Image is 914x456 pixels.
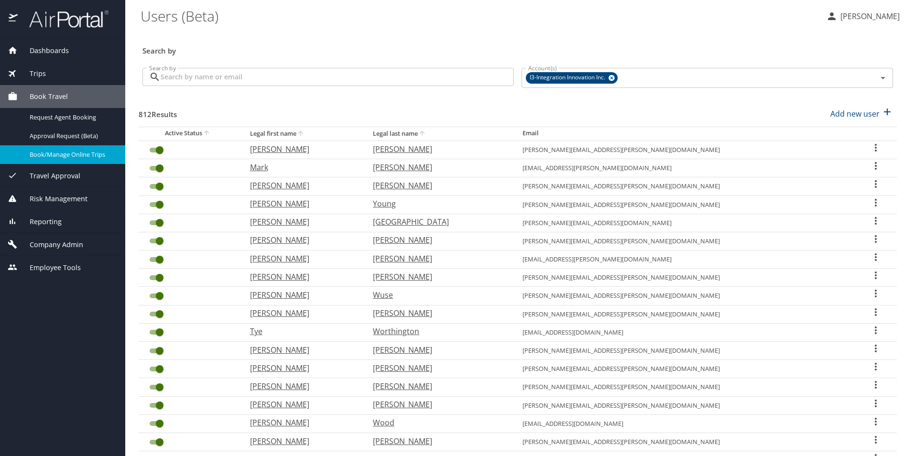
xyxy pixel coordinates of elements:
[515,250,855,269] td: [EMAIL_ADDRESS][PERSON_NAME][DOMAIN_NAME]
[250,271,354,282] p: [PERSON_NAME]
[250,326,354,337] p: Tye
[18,91,68,102] span: Book Travel
[838,11,900,22] p: [PERSON_NAME]
[373,326,503,337] p: Worthington
[822,8,903,25] button: [PERSON_NAME]
[141,1,818,31] h1: Users (Beta)
[418,130,427,139] button: sort
[30,150,114,159] span: Book/Manage Online Trips
[373,234,503,246] p: [PERSON_NAME]
[139,127,242,141] th: Active Status
[515,433,855,451] td: [PERSON_NAME][EMAIL_ADDRESS][PERSON_NAME][DOMAIN_NAME]
[515,127,855,141] th: Email
[515,269,855,287] td: [PERSON_NAME][EMAIL_ADDRESS][PERSON_NAME][DOMAIN_NAME]
[250,143,354,155] p: [PERSON_NAME]
[18,194,87,204] span: Risk Management
[515,323,855,341] td: [EMAIL_ADDRESS][DOMAIN_NAME]
[515,287,855,305] td: [PERSON_NAME][EMAIL_ADDRESS][PERSON_NAME][DOMAIN_NAME]
[19,10,109,28] img: airportal-logo.png
[515,360,855,378] td: [PERSON_NAME][EMAIL_ADDRESS][PERSON_NAME][DOMAIN_NAME]
[827,103,897,124] button: Add new user
[250,234,354,246] p: [PERSON_NAME]
[202,129,212,138] button: sort
[250,216,354,228] p: [PERSON_NAME]
[250,417,354,428] p: [PERSON_NAME]
[250,380,354,392] p: [PERSON_NAME]
[373,271,503,282] p: [PERSON_NAME]
[515,177,855,195] td: [PERSON_NAME][EMAIL_ADDRESS][PERSON_NAME][DOMAIN_NAME]
[250,198,354,209] p: [PERSON_NAME]
[18,217,62,227] span: Reporting
[526,72,618,84] div: I3-Integration Innovation Inc.
[373,362,503,374] p: [PERSON_NAME]
[161,68,514,86] input: Search by name or email
[250,253,354,264] p: [PERSON_NAME]
[30,131,114,141] span: Approval Request (Beta)
[242,127,366,141] th: Legal first name
[373,417,503,428] p: Wood
[250,362,354,374] p: [PERSON_NAME]
[515,378,855,396] td: [PERSON_NAME][EMAIL_ADDRESS][PERSON_NAME][DOMAIN_NAME]
[373,380,503,392] p: [PERSON_NAME]
[373,216,503,228] p: [GEOGRAPHIC_DATA]
[18,262,81,273] span: Employee Tools
[373,307,503,319] p: [PERSON_NAME]
[373,198,503,209] p: Young
[30,113,114,122] span: Request Agent Booking
[250,435,354,447] p: [PERSON_NAME]
[250,399,354,410] p: [PERSON_NAME]
[515,232,855,250] td: [PERSON_NAME][EMAIL_ADDRESS][PERSON_NAME][DOMAIN_NAME]
[250,180,354,191] p: [PERSON_NAME]
[515,214,855,232] td: [PERSON_NAME][EMAIL_ADDRESS][DOMAIN_NAME]
[515,396,855,414] td: [PERSON_NAME][EMAIL_ADDRESS][PERSON_NAME][DOMAIN_NAME]
[18,68,46,79] span: Trips
[515,195,855,214] td: [PERSON_NAME][EMAIL_ADDRESS][PERSON_NAME][DOMAIN_NAME]
[515,414,855,433] td: [EMAIL_ADDRESS][DOMAIN_NAME]
[373,399,503,410] p: [PERSON_NAME]
[296,130,306,139] button: sort
[9,10,19,28] img: icon-airportal.png
[373,435,503,447] p: [PERSON_NAME]
[250,162,354,173] p: Mark
[373,344,503,356] p: [PERSON_NAME]
[18,45,69,56] span: Dashboards
[515,305,855,323] td: [PERSON_NAME][EMAIL_ADDRESS][PERSON_NAME][DOMAIN_NAME]
[515,342,855,360] td: [PERSON_NAME][EMAIL_ADDRESS][PERSON_NAME][DOMAIN_NAME]
[250,344,354,356] p: [PERSON_NAME]
[365,127,514,141] th: Legal last name
[373,162,503,173] p: [PERSON_NAME]
[515,159,855,177] td: [EMAIL_ADDRESS][PERSON_NAME][DOMAIN_NAME]
[18,239,83,250] span: Company Admin
[526,73,611,83] span: I3-Integration Innovation Inc.
[830,108,880,119] p: Add new user
[876,71,890,85] button: Open
[373,289,503,301] p: Wuse
[250,307,354,319] p: [PERSON_NAME]
[515,141,855,159] td: [PERSON_NAME][EMAIL_ADDRESS][PERSON_NAME][DOMAIN_NAME]
[139,103,177,120] h3: 812 Results
[250,289,354,301] p: [PERSON_NAME]
[373,253,503,264] p: [PERSON_NAME]
[18,171,80,181] span: Travel Approval
[142,40,893,56] h3: Search by
[373,143,503,155] p: [PERSON_NAME]
[373,180,503,191] p: [PERSON_NAME]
